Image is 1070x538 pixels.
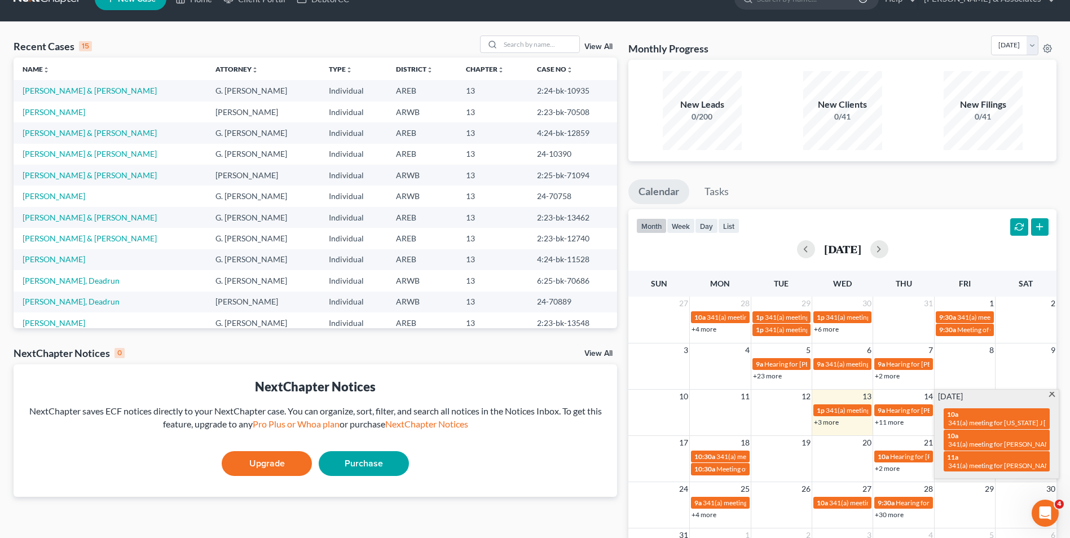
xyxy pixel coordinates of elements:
[739,482,751,496] span: 25
[861,436,873,449] span: 20
[939,325,956,334] span: 9:30a
[805,343,812,357] span: 5
[878,499,895,507] span: 9:30a
[387,312,457,333] td: AREB
[320,292,387,312] td: Individual
[739,297,751,310] span: 28
[803,111,882,122] div: 0/41
[320,102,387,122] td: Individual
[800,390,812,403] span: 12
[825,360,934,368] span: 341(a) meeting for [PERSON_NAME]
[387,165,457,186] td: ARWB
[817,360,824,368] span: 9a
[320,228,387,249] td: Individual
[23,378,608,395] div: NextChapter Notices
[875,418,904,426] a: +11 more
[1055,500,1064,509] span: 4
[320,207,387,228] td: Individual
[692,510,716,519] a: +4 more
[833,279,852,288] span: Wed
[23,149,157,158] a: [PERSON_NAME] & [PERSON_NAME]
[947,453,958,461] span: 11a
[817,313,825,321] span: 1p
[718,218,739,233] button: list
[23,276,120,285] a: [PERSON_NAME], Deadrun
[528,228,617,249] td: 2:23-bk-12740
[457,312,529,333] td: 13
[636,218,667,233] button: month
[878,406,885,414] span: 9a
[457,186,529,206] td: 13
[875,464,900,473] a: +2 more
[528,270,617,291] td: 6:25-bk-70686
[651,279,667,288] span: Sun
[320,186,387,206] td: Individual
[923,390,934,403] span: 14
[387,186,457,206] td: ARWB
[320,249,387,270] td: Individual
[23,318,85,328] a: [PERSON_NAME]
[528,249,617,270] td: 4:24-bk-11528
[528,122,617,143] td: 4:24-bk-12859
[800,297,812,310] span: 29
[923,482,934,496] span: 28
[682,343,689,357] span: 3
[320,144,387,165] td: Individual
[206,122,320,143] td: G. [PERSON_NAME]
[957,313,1066,321] span: 341(a) meeting for [PERSON_NAME]
[206,186,320,206] td: G. [PERSON_NAME]
[457,270,529,291] td: 13
[695,218,718,233] button: day
[890,452,978,461] span: Hearing for [PERSON_NAME]
[115,348,125,358] div: 0
[678,297,689,310] span: 27
[861,297,873,310] span: 30
[716,452,892,461] span: 341(a) meeting for [PERSON_NAME] and [PERSON_NAME]
[222,451,312,476] a: Upgrade
[385,418,468,429] a: NextChapter Notices
[206,270,320,291] td: G. [PERSON_NAME]
[14,346,125,360] div: NextChapter Notices
[939,313,956,321] span: 9:30a
[938,391,963,402] span: [DATE]
[23,254,85,264] a: [PERSON_NAME]
[803,98,882,111] div: New Clients
[764,360,919,368] span: Hearing for [PERSON_NAME] and [PERSON_NAME]
[694,179,739,204] a: Tasks
[861,390,873,403] span: 13
[739,436,751,449] span: 18
[710,279,730,288] span: Mon
[23,213,157,222] a: [PERSON_NAME] & [PERSON_NAME]
[23,405,608,431] div: NextChapter saves ECF notices directly to your NextChapter case. You can organize, sort, filter, ...
[756,325,764,334] span: 1p
[694,452,715,461] span: 10:30a
[663,111,742,122] div: 0/200
[824,243,861,255] h2: [DATE]
[457,102,529,122] td: 13
[678,390,689,403] span: 10
[878,452,889,461] span: 10a
[628,179,689,204] a: Calendar
[886,360,1041,368] span: Hearing for [PERSON_NAME] and [PERSON_NAME]
[396,65,433,73] a: Districtunfold_more
[814,325,839,333] a: +6 more
[528,80,617,101] td: 2:24-bk-10935
[878,360,885,368] span: 9a
[817,499,828,507] span: 10a
[457,207,529,228] td: 13
[1045,482,1056,496] span: 30
[1032,500,1059,527] iframe: Intercom live chat
[497,67,504,73] i: unfold_more
[387,249,457,270] td: AREB
[829,499,938,507] span: 341(a) meeting for [PERSON_NAME]
[43,67,50,73] i: unfold_more
[947,410,958,418] span: 10a
[1050,297,1056,310] span: 2
[23,233,157,243] a: [PERSON_NAME] & [PERSON_NAME]
[457,228,529,249] td: 13
[703,499,812,507] span: 341(a) meeting for [PERSON_NAME]
[678,482,689,496] span: 24
[206,207,320,228] td: G. [PERSON_NAME]
[875,372,900,380] a: +2 more
[1050,343,1056,357] span: 9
